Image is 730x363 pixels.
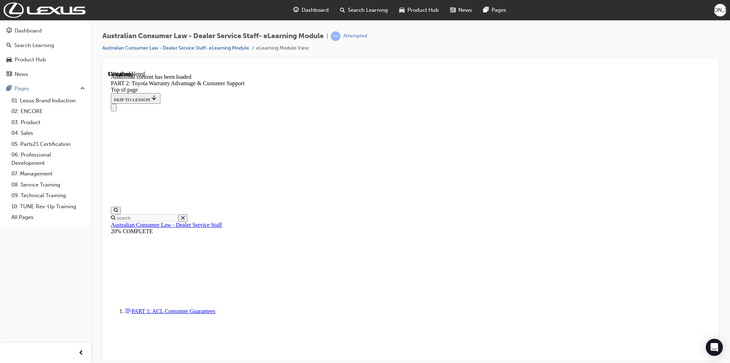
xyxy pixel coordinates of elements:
[340,6,345,15] span: search-icon
[6,57,12,63] span: car-icon
[327,32,328,40] span: |
[9,149,88,168] a: 06. Professional Development
[293,6,299,15] span: guage-icon
[9,201,88,212] a: 10. TUNE Rev-Up Training
[9,106,88,117] a: 02. ENCORE
[331,31,340,41] span: learningRecordVerb_ATTEMPT-icon
[7,143,70,151] input: Search
[3,82,88,95] button: Pages
[3,39,88,52] a: Search Learning
[9,117,88,128] a: 03. Product
[706,339,723,356] div: Open Intercom Messenger
[3,33,9,40] button: Close navigation menu
[9,139,88,150] a: 05. Parts21 Certification
[3,68,88,81] a: News
[348,6,388,14] span: Search Learning
[3,23,88,82] button: DashboardSearch LearningProduct HubNews
[80,84,85,93] span: up-icon
[6,42,11,49] span: search-icon
[302,6,329,14] span: Dashboard
[15,27,42,35] div: Dashboard
[6,86,12,92] span: pages-icon
[14,41,54,50] div: Search Learning
[9,168,88,179] a: 07. Management
[343,33,367,40] div: Attempted
[483,6,489,15] span: pages-icon
[102,45,249,51] a: Australian Consumer Law - Dealer Service Staff- eLearning Module
[394,3,444,17] a: car-iconProduct Hub
[478,3,512,17] a: pages-iconPages
[3,53,88,66] a: Product Hub
[334,3,394,17] a: search-iconSearch Learning
[3,24,88,37] a: Dashboard
[9,128,88,139] a: 04. Sales
[399,6,405,15] span: car-icon
[102,32,324,40] span: Australian Consumer Law - Dealer Service Staff- eLearning Module
[714,4,726,16] button: [PERSON_NAME]
[3,151,114,157] a: Australian Consumer Law - Dealer Service Staff
[9,95,88,106] a: 01. Lexus Brand Induction
[78,349,84,358] span: prev-icon
[6,71,12,78] span: news-icon
[3,22,52,33] button: SKIP TO LESSON
[4,2,86,18] img: Trak
[3,136,13,143] button: Open search menu
[3,3,602,9] div: Additional content has been loaded
[3,16,602,22] div: Top of page
[6,28,12,34] span: guage-icon
[288,3,334,17] a: guage-iconDashboard
[407,6,439,14] span: Product Hub
[70,143,79,151] button: Close search menu
[450,6,456,15] span: news-icon
[9,212,88,223] a: All Pages
[3,9,602,16] div: PART 2: Toyota Warranty Advantage & Customer Support
[444,3,478,17] a: news-iconNews
[9,190,88,201] a: 09. Technical Training
[9,179,88,190] a: 08. Service Training
[458,6,472,14] span: News
[15,56,46,64] div: Product Hub
[15,85,29,93] div: Pages
[492,6,506,14] span: Pages
[15,70,28,78] div: News
[6,26,50,31] span: SKIP TO LESSON
[3,157,602,164] div: 20% COMPLETE
[256,44,309,52] li: eLearning Module View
